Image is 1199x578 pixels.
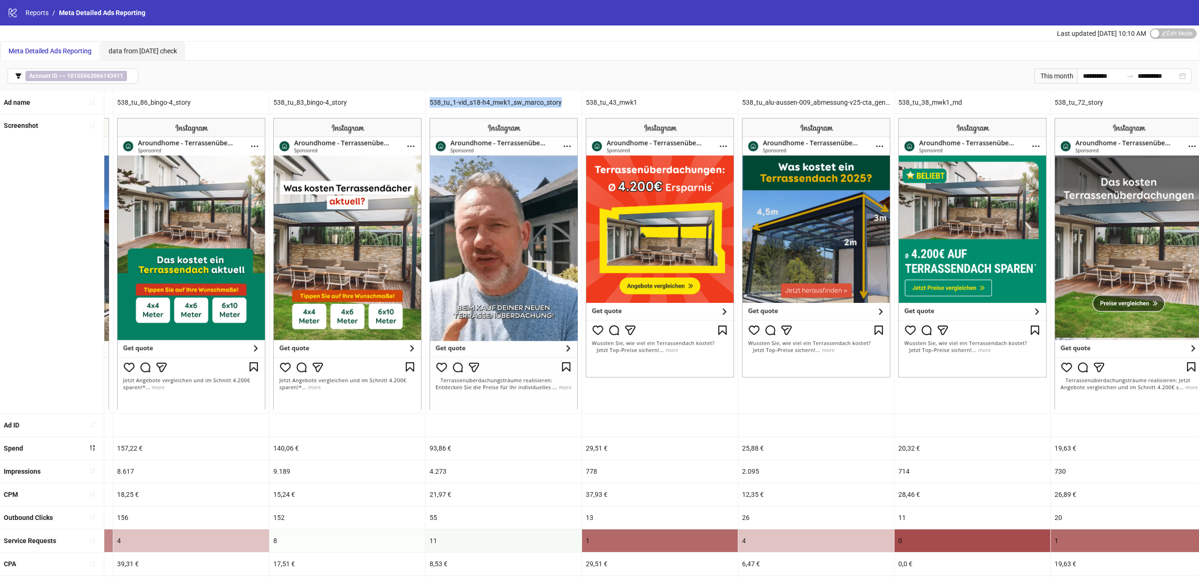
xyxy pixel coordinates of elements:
span: sort-ascending [89,421,96,428]
div: 55 [426,506,582,529]
span: sort-ascending [89,491,96,497]
div: 140,06 € [270,437,425,460]
div: 0,0 € [895,553,1050,575]
div: 538_tu_83_bingo-4_story [270,91,425,114]
div: 26 [738,506,894,529]
span: sort-descending [89,444,96,451]
span: == [25,71,127,81]
img: Screenshot 120215137242250287 [586,118,734,377]
span: to [1126,72,1134,80]
div: 18,25 € [113,483,269,506]
img: Screenshot 120225374042310287 [273,118,422,409]
span: Meta Detailed Ads Reporting [59,9,145,17]
div: 15,24 € [270,483,425,506]
div: 37,93 € [582,483,738,506]
img: Screenshot 120233049498480287 [117,118,265,409]
span: swap-right [1126,72,1134,80]
div: 152 [270,506,425,529]
div: 29,51 € [582,553,738,575]
span: sort-ascending [89,468,96,474]
div: 11 [426,529,582,552]
b: Impressions [4,468,41,475]
div: 93,86 € [426,437,582,460]
div: This month [1034,68,1077,84]
div: 12,35 € [738,483,894,506]
button: Account ID == 10155563066143411 [8,68,138,84]
div: 4 [113,529,269,552]
div: 4.273 [426,460,582,483]
span: sort-ascending [89,561,96,567]
div: 17,51 € [270,553,425,575]
div: 6,47 € [738,553,894,575]
span: filter [15,73,22,79]
span: sort-ascending [89,514,96,520]
div: 538_tu_alu-aussen-009_abmessung-v25-cta_genai-hg [738,91,894,114]
a: Reports [24,8,51,18]
img: Screenshot 120215137242170287 [430,118,578,409]
b: Service Requests [4,537,56,544]
b: Screenshot [4,122,38,129]
div: 21,97 € [426,483,582,506]
div: 538_tu_38_mwk1_md [895,91,1050,114]
div: 2.095 [738,460,894,483]
div: 11 [895,506,1050,529]
b: CPA [4,560,16,568]
div: 8 [270,529,425,552]
div: 538_tu_43_mwk1 [582,91,738,114]
b: Outbound Clicks [4,514,53,521]
b: Account ID [29,73,58,79]
span: Meta Detailed Ads Reporting [8,47,92,55]
div: 8.617 [113,460,269,483]
div: 538_tu_1-vid_s18-h4_mwk1_sw_marco_story [426,91,582,114]
div: 778 [582,460,738,483]
img: Screenshot 120215137242360287 [898,118,1047,377]
div: 25,88 € [738,437,894,460]
div: 0 [895,529,1050,552]
div: 39,31 € [113,553,269,575]
span: data from [DATE] check [109,47,177,55]
div: 20,32 € [895,437,1050,460]
div: 29,51 € [582,437,738,460]
b: 10155563066143411 [67,73,123,79]
b: CPM [4,491,18,498]
div: 8,53 € [426,553,582,575]
div: 156 [113,506,269,529]
span: sort-ascending [89,99,96,106]
div: 1 [582,529,738,552]
span: sort-ascending [89,122,96,129]
b: Spend [4,444,23,452]
span: sort-ascending [89,537,96,544]
div: 4 [738,529,894,552]
div: 157,22 € [113,437,269,460]
span: Last updated [DATE] 10:10 AM [1057,30,1146,37]
img: Screenshot 120215568746880287 [742,118,890,377]
b: Ad name [4,99,30,106]
b: Ad ID [4,421,19,429]
div: 13 [582,506,738,529]
div: 28,46 € [895,483,1050,506]
div: 714 [895,460,1050,483]
li: / [52,8,55,18]
div: 9.189 [270,460,425,483]
div: 538_tu_86_bingo-4_story [113,91,269,114]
